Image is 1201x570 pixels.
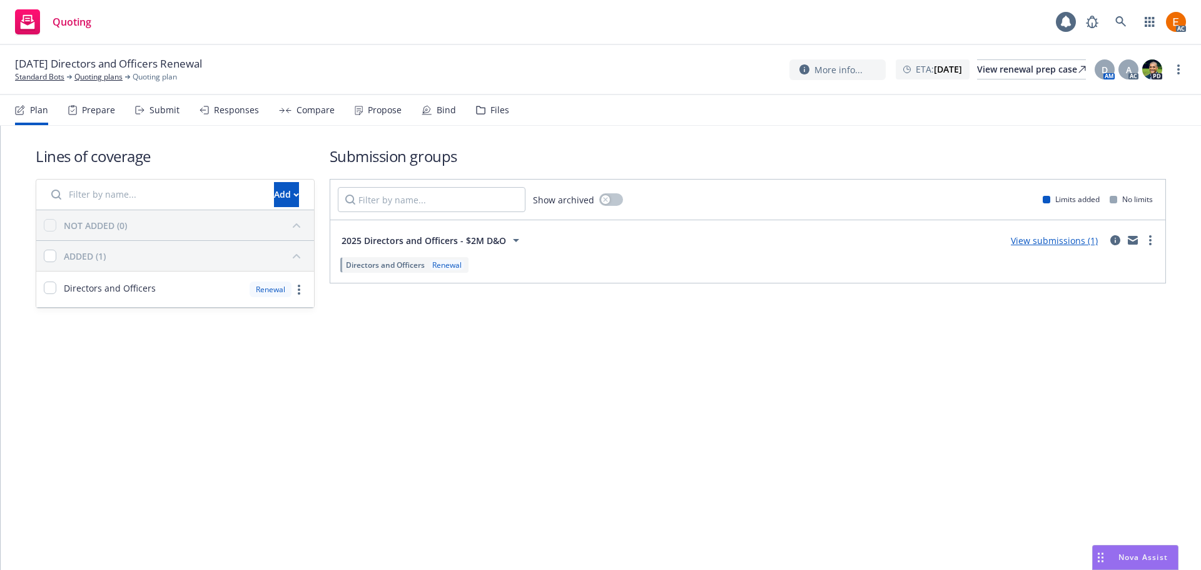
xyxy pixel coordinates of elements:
button: NOT ADDED (0) [64,215,307,235]
span: Quoting [53,17,91,27]
div: View renewal prep case [977,60,1086,79]
img: photo [1142,59,1162,79]
strong: [DATE] [934,63,962,75]
input: Filter by name... [44,182,266,207]
h1: Lines of coverage [36,146,315,166]
span: [DATE] Directors and Officers Renewal [15,56,202,71]
span: ETA : [916,63,962,76]
span: Nova Assist [1118,552,1168,562]
div: ADDED (1) [64,250,106,263]
a: more [1143,233,1158,248]
div: Prepare [82,105,115,115]
div: Bind [437,105,456,115]
h1: Submission groups [330,146,1166,166]
img: photo [1166,12,1186,32]
div: Drag to move [1093,546,1108,569]
div: NOT ADDED (0) [64,219,127,232]
div: Compare [296,105,335,115]
a: View renewal prep case [977,59,1086,79]
button: ADDED (1) [64,246,307,266]
div: Plan [30,105,48,115]
a: mail [1125,233,1140,248]
span: Quoting plan [133,71,177,83]
div: Propose [368,105,402,115]
span: Directors and Officers [346,260,425,270]
a: Search [1108,9,1133,34]
a: Quoting [10,4,96,39]
div: Limits added [1043,194,1100,205]
span: More info... [814,63,863,76]
a: Standard Bots [15,71,64,83]
a: View submissions (1) [1011,235,1098,247]
a: Switch app [1137,9,1162,34]
a: Report a Bug [1080,9,1105,34]
button: Add [274,182,299,207]
div: Files [490,105,509,115]
button: 2025 Directors and Officers - $2M D&O [338,228,527,253]
div: Renewal [250,282,291,297]
span: D [1102,63,1108,76]
div: Add [274,183,299,206]
span: Show archived [533,193,594,206]
a: more [1171,62,1186,77]
span: A [1126,63,1132,76]
a: Quoting plans [74,71,123,83]
div: Renewal [430,260,464,270]
button: More info... [789,59,886,80]
button: Nova Assist [1092,545,1178,570]
span: Directors and Officers [64,282,156,295]
div: Responses [214,105,259,115]
div: No limits [1110,194,1153,205]
a: circleInformation [1108,233,1123,248]
a: more [291,282,307,297]
span: 2025 Directors and Officers - $2M D&O [342,234,506,247]
div: Submit [149,105,180,115]
input: Filter by name... [338,187,525,212]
